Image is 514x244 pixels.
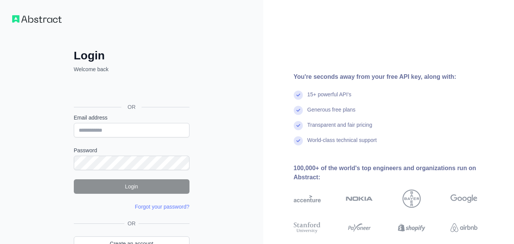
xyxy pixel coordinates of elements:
[346,221,373,234] img: payoneer
[294,221,321,234] img: stanford university
[74,147,189,154] label: Password
[398,221,425,234] img: shopify
[450,221,477,234] img: airbnb
[70,81,192,98] iframe: Sign in with Google Button
[307,106,356,121] div: Generous free plans
[450,190,477,208] img: google
[307,91,352,106] div: 15+ powerful API's
[294,72,502,81] div: You're seconds away from your free API key, along with:
[74,114,189,121] label: Email address
[124,220,138,227] span: OR
[294,136,303,145] img: check mark
[307,136,377,152] div: World-class technical support
[74,179,189,194] button: Login
[74,65,189,73] p: Welcome back
[294,91,303,100] img: check mark
[294,190,321,208] img: accenture
[121,103,142,111] span: OR
[135,204,189,210] a: Forgot your password?
[307,121,372,136] div: Transparent and fair pricing
[294,106,303,115] img: check mark
[346,190,373,208] img: nokia
[294,164,502,182] div: 100,000+ of the world's top engineers and organizations run on Abstract:
[74,49,189,62] h2: Login
[12,15,62,23] img: Workflow
[403,190,421,208] img: bayer
[294,121,303,130] img: check mark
